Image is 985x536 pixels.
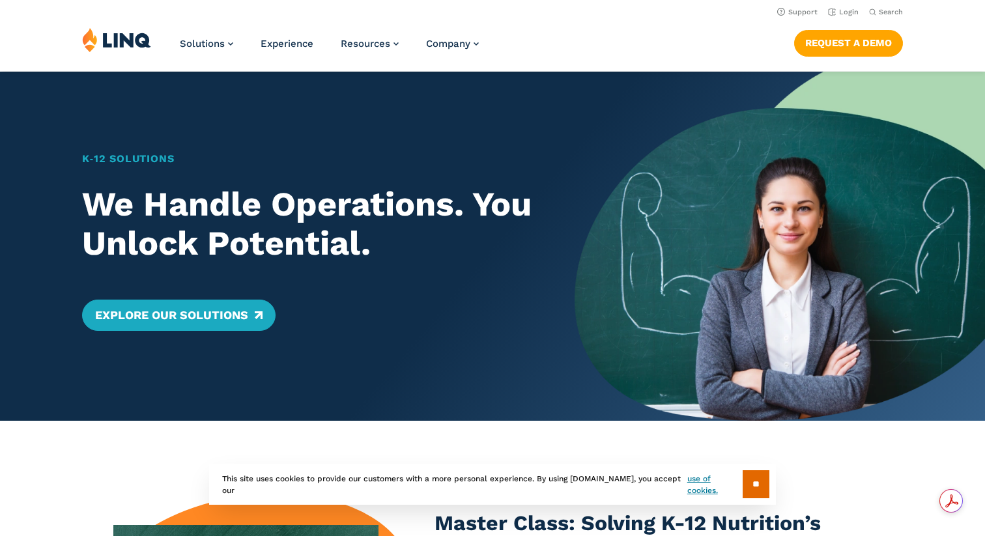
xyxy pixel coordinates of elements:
nav: Primary Navigation [180,27,479,70]
a: use of cookies. [687,473,743,496]
img: Home Banner [575,72,985,421]
img: LINQ | K‑12 Software [82,27,151,52]
a: Explore Our Solutions [82,300,276,331]
span: Company [426,38,470,49]
button: Open Search Bar [869,7,903,17]
span: Search [879,8,903,16]
span: Solutions [180,38,225,49]
a: Resources [341,38,399,49]
a: Request a Demo [794,30,903,56]
h1: K‑12 Solutions [82,151,534,167]
span: Resources [341,38,390,49]
a: Solutions [180,38,233,49]
h2: We Handle Operations. You Unlock Potential. [82,185,534,263]
div: This site uses cookies to provide our customers with a more personal experience. By using [DOMAIN... [209,464,776,505]
a: Experience [261,38,313,49]
a: Login [828,8,859,16]
nav: Button Navigation [794,27,903,56]
a: Company [426,38,479,49]
a: Support [777,8,818,16]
